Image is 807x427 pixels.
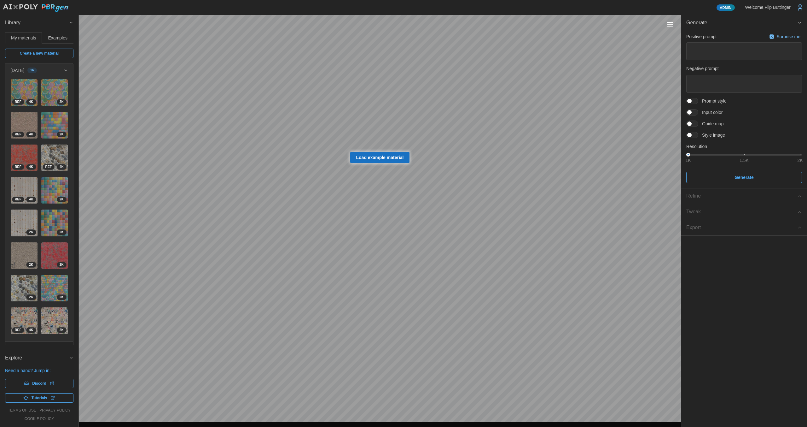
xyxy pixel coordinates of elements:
span: 2 K [60,328,64,333]
p: Negative prompt [686,65,802,72]
img: lYdjZvMeTp54N13J0kBZ [11,145,38,171]
span: 2 K [29,295,33,300]
button: Surprise me [768,32,802,41]
img: yAU4fjzlUf0gzeemCQdY [41,242,68,269]
span: Admin [720,5,731,10]
span: 16 [30,68,34,73]
span: 4 K [29,132,33,137]
a: 5Eodf9kM9WzNu47dI5wr2K [10,242,38,270]
div: Generate [681,31,807,188]
a: Gt4koFjjwLkZOK4Solln2K [41,275,68,302]
span: 4 K [29,164,33,169]
span: REF [15,99,21,104]
img: GBpIk1NJT9fAsZMb5xUJ [41,307,68,334]
a: m51v6U5QuIxWJvxEutlo2K [10,209,38,237]
a: ck6vXiBrxkOcKf3q9aPf4KREF [10,307,38,335]
span: 2 K [60,295,64,300]
span: 2 K [60,197,64,202]
span: Export [686,220,797,235]
button: [DATE]2 [5,342,73,356]
a: Discord [5,379,73,388]
span: Guide map [698,121,723,127]
a: o1T2DHQXUQuxeJIpr97p2K [41,209,68,237]
span: Generate [734,172,754,183]
span: 4 K [29,197,33,202]
a: bqZLwoCdtllRdkiCNfGV2K [41,111,68,139]
span: Library [5,15,69,31]
a: 0bBOa5ZX236Aa5dlUXc84KREF [41,144,68,172]
div: Refine [686,192,797,200]
img: STtQ79ZuWREpcJ1tXJpO [41,177,68,204]
img: kCCZoXfawRS80i0TCgqz [11,79,38,106]
img: 0bBOa5ZX236Aa5dlUXc8 [41,145,68,171]
img: Gt4koFjjwLkZOK4Solln [41,275,68,302]
span: REF [15,132,21,137]
a: yAU4fjzlUf0gzeemCQdY2K [41,242,68,270]
p: Positive prompt [686,33,717,40]
span: Discord [32,379,46,388]
span: 4 K [60,164,64,169]
img: 5Eodf9kM9WzNu47dI5wr [11,242,38,269]
a: DiBfKRQFA4MhisGTI7Qy4KREF [10,177,38,204]
span: Tweak [686,204,797,220]
span: 4 K [29,328,33,333]
span: REF [15,197,21,202]
span: REF [15,164,21,169]
p: Resolution [686,143,802,150]
span: REF [45,164,52,169]
span: 4 K [29,99,33,104]
img: oYMqvZIYH9OTTzQ5Swug [11,112,38,139]
a: cookie policy [24,416,54,422]
span: 2 K [60,230,64,235]
a: Create a new material [5,49,73,58]
a: terms of use [8,408,36,413]
img: AIxPoly PBRgen [3,4,69,12]
a: GBpIk1NJT9fAsZMb5xUJ2K [41,307,68,335]
span: 2 K [60,132,64,137]
a: Load example material [350,152,410,163]
a: STtQ79ZuWREpcJ1tXJpO2K [41,177,68,204]
button: Generate [686,172,802,183]
p: [DATE] [10,67,24,74]
p: Surprise me [777,33,802,40]
a: 1oZYFaw3uCSVkdE8bdpd2K [10,275,38,302]
button: Refine [681,188,807,204]
span: 2 K [29,262,33,267]
p: Need a hand? Jump in: [5,367,73,374]
span: Generate [686,15,797,31]
span: Examples [48,36,67,40]
span: 2 K [60,262,64,267]
div: [DATE]16 [5,77,73,341]
img: m51v6U5QuIxWJvxEutlo [11,210,38,236]
img: DiBfKRQFA4MhisGTI7Qy [11,177,38,204]
button: Tweak [681,204,807,220]
span: Create a new material [20,49,59,58]
span: Style image [698,132,725,138]
span: REF [15,328,21,333]
span: My materials [11,36,36,40]
span: Load example material [356,152,404,163]
img: bqZLwoCdtllRdkiCNfGV [41,112,68,139]
button: Generate [681,15,807,31]
span: Tutorials [32,394,47,402]
img: fzBk2or8ZN2YL2aIBLIQ [41,79,68,106]
a: kCCZoXfawRS80i0TCgqz4KREF [10,79,38,106]
button: Export [681,220,807,235]
a: lYdjZvMeTp54N13J0kBZ4KREF [10,144,38,172]
span: 2 K [29,230,33,235]
button: Toggle viewport controls [666,20,675,29]
img: ck6vXiBrxkOcKf3q9aPf [11,307,38,334]
a: Tutorials [5,393,73,403]
span: Prompt style [698,98,727,104]
img: o1T2DHQXUQuxeJIpr97p [41,210,68,236]
span: 2 K [60,99,64,104]
button: [DATE]16 [5,63,73,77]
a: oYMqvZIYH9OTTzQ5Swug4KREF [10,111,38,139]
a: fzBk2or8ZN2YL2aIBLIQ2K [41,79,68,106]
span: Explore [5,350,69,366]
img: 1oZYFaw3uCSVkdE8bdpd [11,275,38,302]
span: Input color [698,109,723,116]
a: privacy policy [39,408,71,413]
p: Welcome, Flip Buttinger [745,4,791,10]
